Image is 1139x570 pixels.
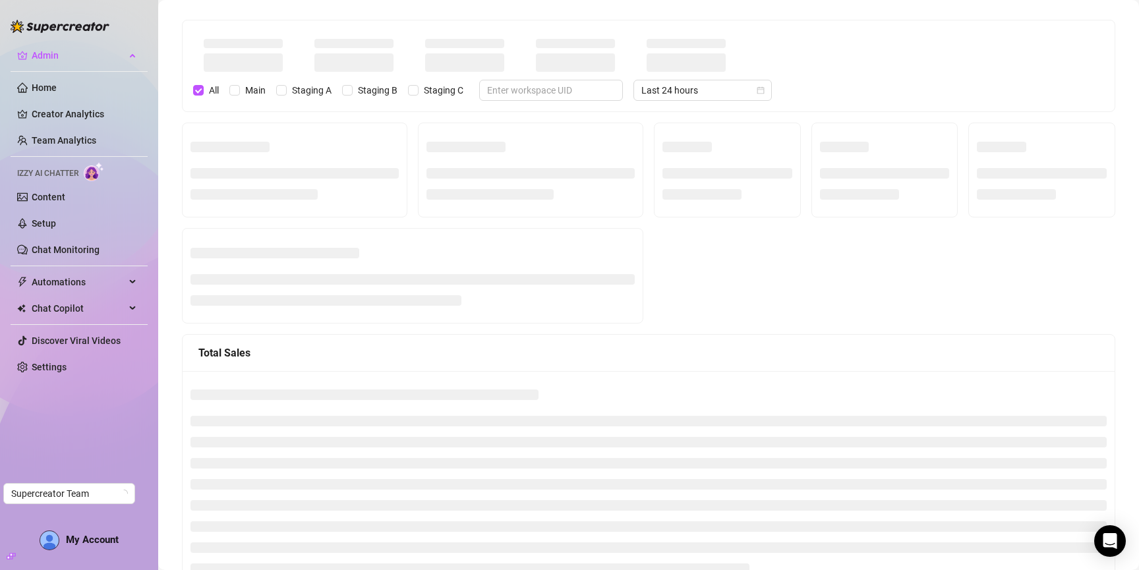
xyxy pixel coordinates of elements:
a: Home [32,82,57,93]
a: Chat Monitoring [32,244,100,255]
span: Main [240,83,271,98]
a: Settings [32,362,67,372]
span: Supercreator Team [11,484,127,503]
a: Setup [32,218,56,229]
a: Creator Analytics [32,103,137,125]
a: Team Analytics [32,135,96,146]
img: AI Chatter [84,162,104,181]
span: Izzy AI Chatter [17,167,78,180]
a: Discover Viral Videos [32,335,121,346]
span: Chat Copilot [32,298,125,319]
span: Last 24 hours [641,80,764,100]
div: Total Sales [198,345,1099,361]
img: AD_cMMTxCeTpmN1d5MnKJ1j-_uXZCpTKapSSqNGg4PyXtR_tCW7gZXTNmFz2tpVv9LSyNV7ff1CaS4f4q0HLYKULQOwoM5GQR... [40,531,59,550]
span: All [204,83,224,98]
input: Enter workspace UID [487,83,604,98]
span: Staging B [353,83,403,98]
a: Content [32,192,65,202]
div: Open Intercom Messenger [1094,525,1126,557]
img: Chat Copilot [17,304,26,313]
span: crown [17,50,28,61]
span: Staging C [419,83,469,98]
span: thunderbolt [17,277,28,287]
span: loading [119,488,129,499]
span: calendar [757,86,765,94]
span: Automations [32,271,125,293]
span: Staging A [287,83,337,98]
span: Admin [32,45,125,66]
img: logo-BBDzfeDw.svg [11,20,109,33]
span: build [7,552,16,561]
span: My Account [66,534,119,546]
